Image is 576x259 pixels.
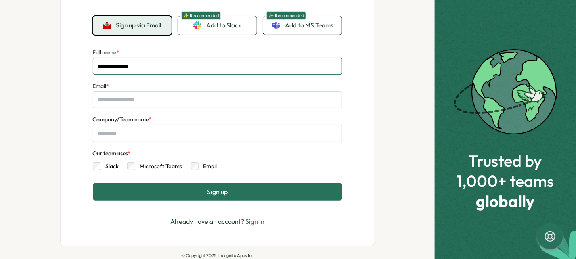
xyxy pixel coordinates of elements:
a: ✨ RecommendedAdd to MS Teams [263,16,342,35]
div: Our team uses [93,149,131,158]
span: Sign up via Email [116,22,161,29]
span: Sign up [207,188,228,195]
p: Already have an account? [170,217,264,227]
label: Full name [93,48,119,57]
span: ✨ Recommended [181,11,221,20]
button: Sign up via Email [93,16,172,35]
label: Slack [101,162,119,170]
a: ✨ RecommendedAdd to Slack [178,16,257,35]
p: © Copyright 2025, Incognito Apps Inc [60,253,375,258]
span: Trusted by [457,152,554,169]
span: Add to Slack [206,21,241,30]
label: Email [93,82,109,91]
label: Microsoft Teams [135,162,182,170]
span: globally [457,192,554,210]
span: 1,000+ teams [457,172,554,190]
button: Sign up [93,183,342,200]
label: Email [199,162,217,170]
span: ✨ Recommended [266,11,306,20]
a: Sign in [245,217,264,226]
span: Add to MS Teams [285,21,333,30]
label: Company/Team name [93,115,152,124]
